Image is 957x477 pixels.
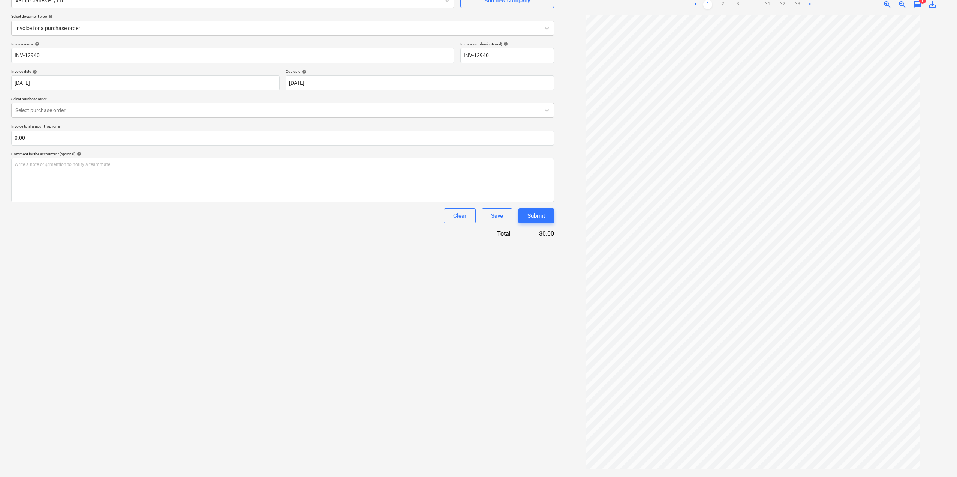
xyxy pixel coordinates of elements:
span: help [33,42,39,46]
div: Invoice date [11,69,280,74]
span: help [75,152,81,156]
div: Clear [453,211,466,221]
div: $0.00 [523,229,554,238]
div: Save [491,211,503,221]
iframe: Chat Widget [920,441,957,477]
button: Clear [444,208,476,223]
input: Due date not specified [286,75,554,90]
p: Select purchase order [11,96,554,103]
input: Invoice date not specified [11,75,280,90]
div: Submit [527,211,545,221]
button: Save [482,208,512,223]
span: help [31,69,37,74]
div: Invoice name [11,42,454,47]
div: Due date [286,69,554,74]
button: Submit [518,208,554,223]
input: Invoice number [460,48,554,63]
input: Invoice name [11,48,454,63]
div: Select document type [11,14,554,19]
span: help [47,14,53,19]
div: Comment for the accountant (optional) [11,152,554,156]
span: help [300,69,306,74]
div: Invoice number (optional) [460,42,554,47]
span: help [502,42,508,46]
p: Invoice total amount (optional) [11,124,554,130]
input: Invoice total amount (optional) [11,131,554,146]
div: Total [457,229,523,238]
